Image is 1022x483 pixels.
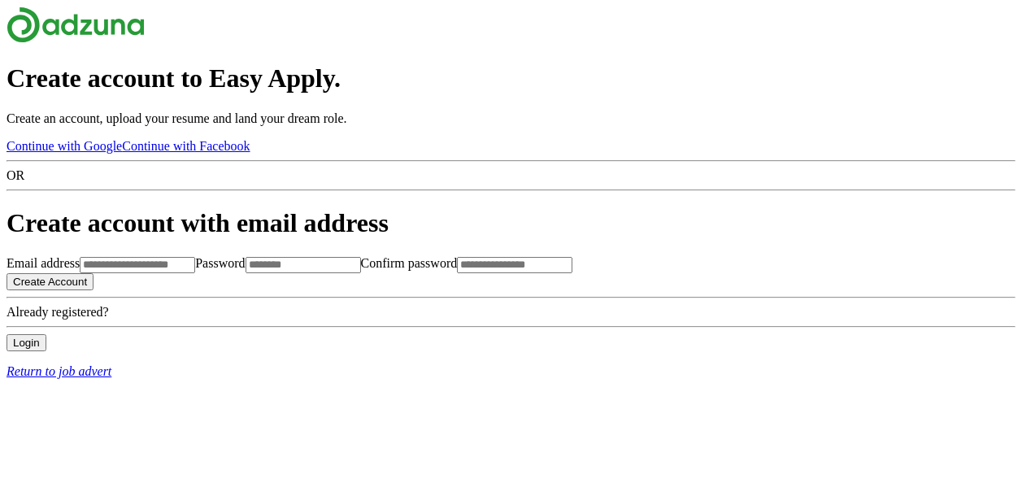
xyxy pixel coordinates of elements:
label: Confirm password [361,256,458,270]
img: Adzuna logo [7,7,145,43]
h1: Create account with email address [7,208,1015,238]
button: Login [7,334,46,351]
span: Already registered? [7,305,109,319]
a: Return to job advert [7,364,1015,379]
h1: Create account to Easy Apply. [7,63,1015,94]
p: Create an account, upload your resume and land your dream role. [7,111,1015,126]
a: Continue with Google [7,139,122,153]
a: Continue with Facebook [122,139,250,153]
label: Password [195,256,245,270]
span: OR [7,168,24,182]
button: Create Account [7,273,94,290]
a: Login [7,335,46,349]
label: Email address [7,256,80,270]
